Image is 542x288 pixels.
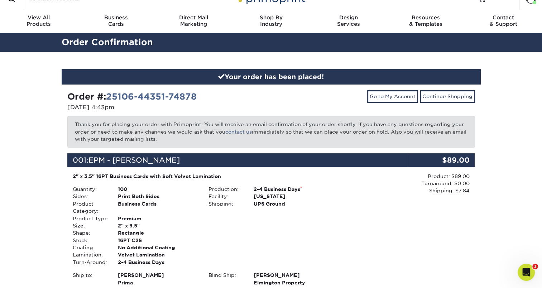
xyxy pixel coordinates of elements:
[67,186,112,193] div: Quantity:
[112,222,203,229] div: 2" x 3.5"
[112,193,203,200] div: Print Both Sides
[67,259,112,266] div: Turn-Around:
[532,264,538,269] span: 1
[67,153,407,167] div: 001:
[112,215,203,222] div: Premium
[203,186,248,193] div: Production:
[67,222,112,229] div: Size:
[387,14,465,27] div: & Templates
[420,90,475,102] a: Continue Shopping
[73,173,334,180] div: 2" x 3.5" 16PT Business Cards with Soft Velvet Lamination
[77,10,155,33] a: BusinessCards
[112,237,203,244] div: 16PT C2S
[155,14,232,27] div: Marketing
[310,14,387,27] div: Services
[118,272,198,279] span: [PERSON_NAME]
[248,193,339,200] div: [US_STATE]
[203,200,248,207] div: Shipping:
[112,200,203,215] div: Business Cards
[67,215,112,222] div: Product Type:
[155,14,232,21] span: Direct Mail
[203,193,248,200] div: Facility:
[407,153,475,167] div: $89.00
[67,229,112,236] div: Shape:
[67,103,266,112] p: [DATE] 4:43pm
[310,10,387,33] a: DesignServices
[155,10,232,33] a: Direct MailMarketing
[248,186,339,193] div: 2-4 Business Days
[254,272,334,279] span: [PERSON_NAME]
[67,200,112,215] div: Product Category:
[465,14,542,21] span: Contact
[112,186,203,193] div: 100
[339,173,469,195] div: Product: $89.00 Turnaround: $0.00 Shipping: $7.84
[88,156,180,164] span: EPM - [PERSON_NAME]
[77,14,155,21] span: Business
[118,279,198,286] span: Prima
[112,259,203,266] div: 2-4 Business Days
[112,229,203,236] div: Rectangle
[67,251,112,258] div: Lamination:
[67,244,112,251] div: Coating:
[67,237,112,244] div: Stock:
[56,36,486,49] h2: Order Confirmation
[62,69,481,85] div: Your order has been placed!
[387,10,465,33] a: Resources& Templates
[518,264,535,281] iframe: Intercom live chat
[112,251,203,258] div: Velvet Lamination
[248,200,339,207] div: UPS Ground
[465,14,542,27] div: & Support
[112,244,203,251] div: No Additional Coating
[106,91,197,102] a: 25106-44351-74878
[232,10,310,33] a: Shop ByIndustry
[232,14,310,27] div: Industry
[67,116,475,147] p: Thank you for placing your order with Primoprint. You will receive an email confirmation of your ...
[67,91,197,102] strong: Order #:
[67,193,112,200] div: Sides:
[387,14,465,21] span: Resources
[77,14,155,27] div: Cards
[225,129,252,135] a: contact us
[367,90,418,102] a: Go to My Account
[310,14,387,21] span: Design
[465,10,542,33] a: Contact& Support
[232,14,310,21] span: Shop By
